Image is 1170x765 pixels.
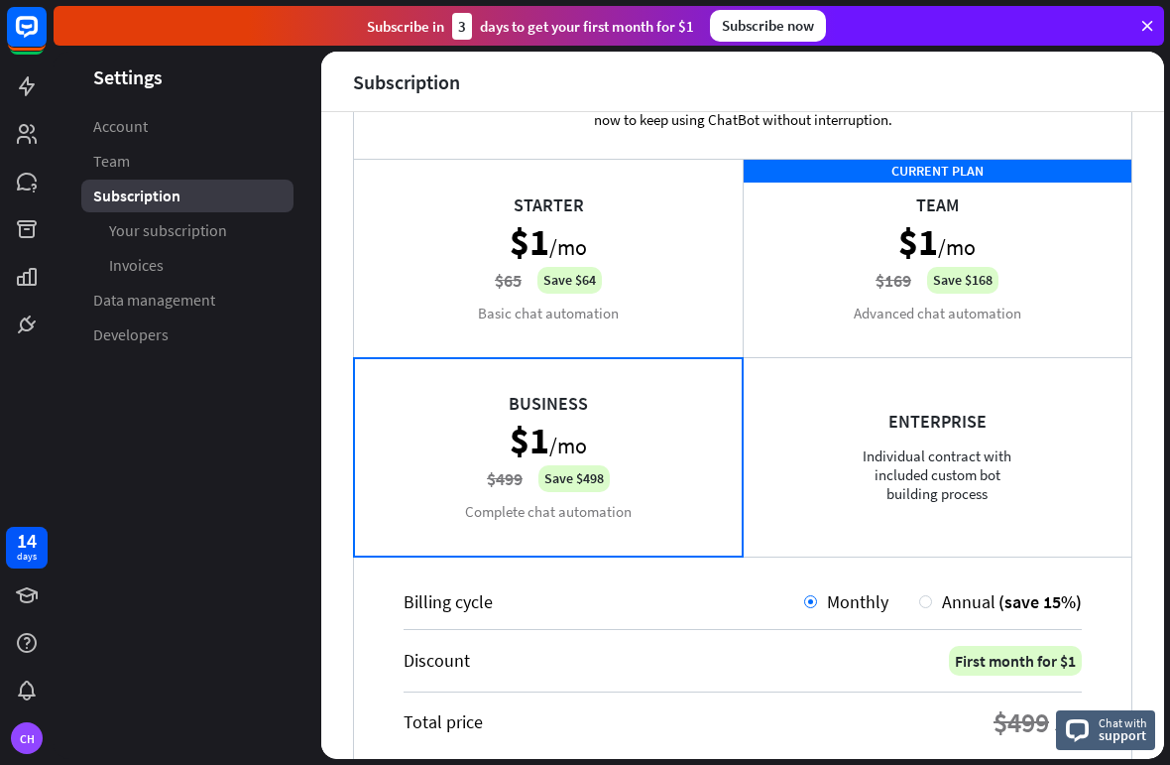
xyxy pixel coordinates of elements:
[404,649,470,672] div: Discount
[81,249,293,282] a: Invoices
[81,145,293,178] a: Team
[93,186,180,206] span: Subscription
[17,550,37,564] div: days
[81,319,293,351] a: Developers
[404,590,804,613] div: Billing cycle
[1099,713,1147,732] span: Chat with
[1054,704,1082,740] div: $1
[11,722,43,754] div: CH
[54,64,321,90] header: Settings
[93,324,169,345] span: Developers
[17,532,37,550] div: 14
[404,710,483,733] div: Total price
[81,110,293,143] a: Account
[827,590,888,613] span: Monthly
[93,151,130,172] span: Team
[949,646,1082,676] div: First month for $1
[1099,726,1147,744] span: support
[994,704,1049,740] div: $499
[81,284,293,317] a: Data management
[710,10,826,42] div: Subscribe now
[6,527,48,569] a: 14 days
[353,70,460,93] div: Subscription
[109,220,227,241] span: Your subscription
[942,590,995,613] span: Annual
[81,214,293,247] a: Your subscription
[367,13,694,40] div: Subscribe in days to get your first month for $1
[452,13,472,40] div: 3
[93,116,148,137] span: Account
[93,290,215,311] span: Data management
[998,590,1082,613] span: (save 15%)
[109,255,164,276] span: Invoices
